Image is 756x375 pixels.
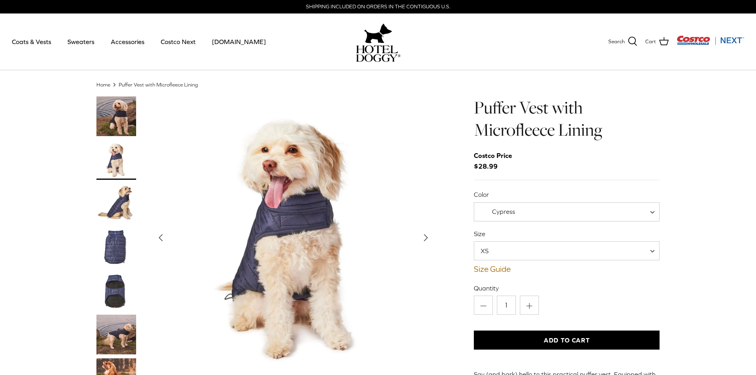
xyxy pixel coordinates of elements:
[474,264,660,274] a: Size Guide
[356,21,400,62] a: hoteldoggy.com hoteldoggycom
[645,38,656,46] span: Cart
[96,227,136,267] a: Thumbnail Link
[474,229,660,238] label: Size
[474,202,660,221] span: Cypress
[119,81,198,87] a: Puffer Vest with Microfleece Lining
[5,28,58,55] a: Coats & Vests
[60,28,102,55] a: Sweaters
[96,271,136,311] a: Thumbnail Link
[96,81,660,88] nav: Breadcrumbs
[96,315,136,354] a: Thumbnail Link
[474,284,660,292] label: Quantity
[152,229,169,246] button: Previous
[356,45,400,62] img: hoteldoggycom
[474,150,520,172] span: $28.99
[96,184,136,223] a: Thumbnail Link
[104,28,152,55] a: Accessories
[608,37,637,47] a: Search
[677,40,744,46] a: Visit Costco Next
[645,37,669,47] a: Cart
[154,28,203,55] a: Costco Next
[96,140,136,180] a: Thumbnail Link
[492,208,515,215] span: Cypress
[417,229,435,246] button: Next
[474,331,660,350] button: Add to Cart
[608,38,625,46] span: Search
[474,150,512,161] div: Costco Price
[205,28,273,55] a: [DOMAIN_NAME]
[96,81,110,87] a: Home
[474,241,660,260] span: XS
[497,296,516,315] input: Quantity
[364,21,392,45] img: hoteldoggy.com
[474,96,660,141] h1: Puffer Vest with Microfleece Lining
[474,190,660,199] label: Color
[96,96,136,136] a: Thumbnail Link
[677,35,744,45] img: Costco Next
[474,208,531,216] span: Cypress
[474,246,504,255] span: XS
